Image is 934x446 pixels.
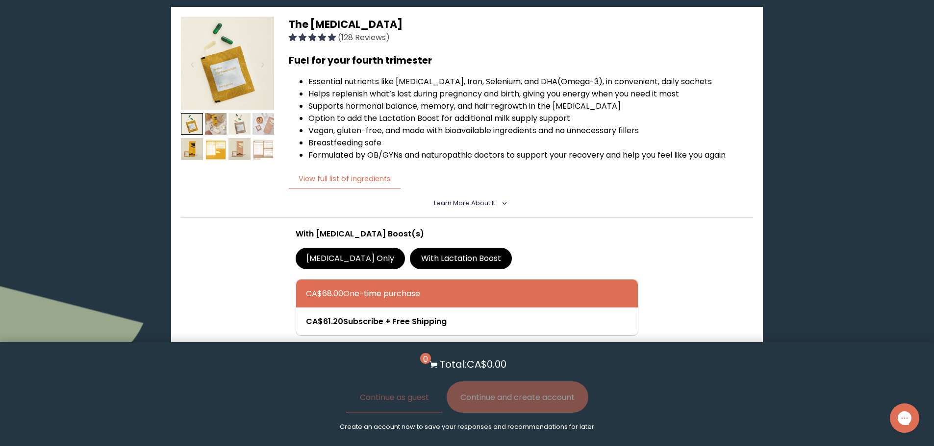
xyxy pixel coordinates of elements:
summary: Learn More About it < [434,199,500,208]
button: Continue and create account [447,381,588,413]
img: thumbnail image [205,138,227,160]
label: With Lactation Boost [410,248,512,269]
li: Helps replenish what’s lost during pregnancy and birth, giving you energy when you need it most [308,88,753,100]
img: thumbnail image [205,113,227,135]
img: thumbnail image [252,113,275,135]
span: Breastfeeding safe [308,137,381,148]
img: thumbnail image [228,113,251,135]
li: Formulated by OB/GYNs and naturopathic doctors to support your recovery and help you feel like yo... [308,149,753,161]
li: Option to add the Lactation Boost for additional milk supply support [308,112,753,124]
p: Create an account now to save your responses and recommendations for later [340,423,594,431]
img: thumbnail image [228,138,251,160]
p: Total: CA$0.00 [440,357,506,372]
button: Continue as guest [346,381,443,413]
img: thumbnail image [181,113,203,135]
span: 0 [420,353,431,364]
img: thumbnail image [181,17,274,110]
button: View full list of ingredients [289,169,401,189]
span: 4.94 stars [289,32,338,43]
i: < [498,201,507,206]
img: thumbnail image [181,138,203,160]
span: Learn More About it [434,199,495,207]
li: Essential nutrients like [MEDICAL_DATA], Iron, Selenium, and DHA (Omega-3), in convenient, daily ... [308,75,753,88]
span: (128 Reviews) [338,32,390,43]
h3: Fuel for your fourth trimester [289,53,753,68]
p: With [MEDICAL_DATA] Boost(s) [296,228,639,240]
span: The [MEDICAL_DATA] [289,17,403,31]
li: Supports hormonal balance, memory, and hair regrowth in the [MEDICAL_DATA] [308,100,753,112]
label: [MEDICAL_DATA] Only [296,248,405,269]
img: thumbnail image [252,138,275,160]
li: Vegan, gluten-free, and made with bioavailable ingredients and no unnecessary fillers [308,124,753,137]
iframe: Gorgias live chat messenger [885,400,924,436]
